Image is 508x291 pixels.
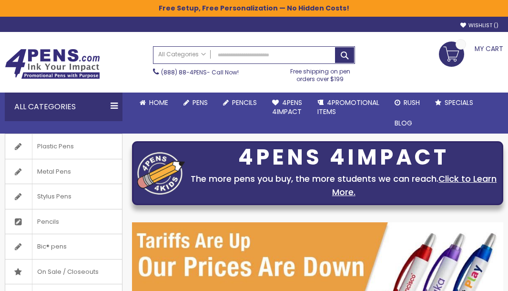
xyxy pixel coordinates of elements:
span: Plastic Pens [32,134,79,159]
div: 4PENS 4IMPACT [190,147,498,167]
a: Stylus Pens [5,184,122,209]
a: Rush [387,93,427,113]
a: Pencils [215,93,264,113]
span: Specials [445,98,473,107]
span: Pens [193,98,208,107]
span: Rush [404,98,420,107]
div: Free shipping on pen orders over $199 [285,64,356,83]
span: Pencils [232,98,257,107]
div: All Categories [5,93,122,121]
img: four_pen_logo.png [137,152,185,195]
span: - Call Now! [161,68,239,76]
span: Metal Pens [32,159,76,184]
span: 4PROMOTIONAL ITEMS [317,98,379,116]
span: Bic® pens [32,234,71,259]
a: On Sale / Closeouts [5,260,122,284]
a: Blog [387,113,420,134]
span: Stylus Pens [32,184,76,209]
a: Home [132,93,176,113]
a: 4PROMOTIONALITEMS [310,93,387,122]
a: Specials [427,93,481,113]
a: (888) 88-4PENS [161,68,207,76]
a: 4Pens4impact [264,93,310,122]
span: On Sale / Closeouts [32,260,103,284]
a: Pencils [5,209,122,234]
a: Metal Pens [5,159,122,184]
a: Pens [176,93,215,113]
img: 4Pens Custom Pens and Promotional Products [5,49,100,79]
a: Wishlist [460,22,498,29]
div: The more pens you buy, the more students we can reach. [190,172,498,199]
span: All Categories [158,51,206,58]
a: All Categories [153,47,211,62]
span: Pencils [32,209,64,234]
span: Home [149,98,168,107]
span: 4Pens 4impact [272,98,302,116]
span: Blog [395,118,412,128]
a: Plastic Pens [5,134,122,159]
a: Bic® pens [5,234,122,259]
